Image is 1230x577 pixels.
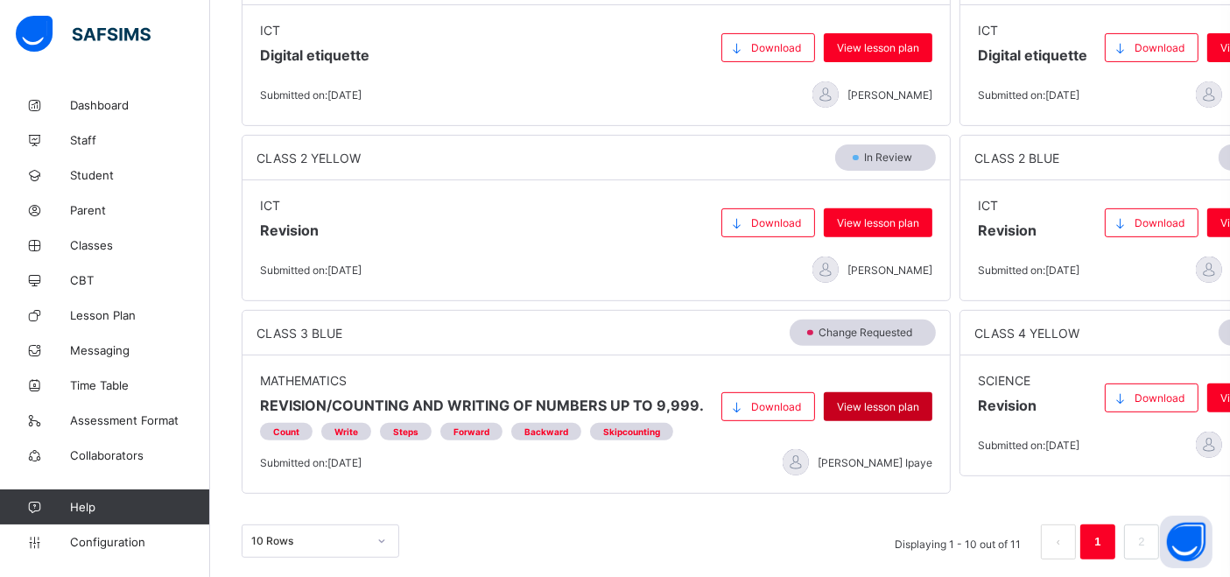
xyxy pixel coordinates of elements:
[978,264,1079,277] span: Submitted on: [DATE]
[978,23,1087,38] span: ICT
[812,81,839,108] img: default.svg
[818,456,932,469] span: [PERSON_NAME] Ipaye
[260,88,362,102] span: Submitted on: [DATE]
[847,264,932,277] span: [PERSON_NAME]
[1135,41,1184,54] span: Download
[824,208,932,222] a: View lesson plan
[1196,81,1222,108] img: default.svg
[16,16,151,53] img: safsims
[882,524,1034,559] li: Displaying 1 - 10 out of 11
[751,216,801,229] span: Download
[260,198,319,213] span: ICT
[70,203,210,217] span: Parent
[751,41,801,54] span: Download
[837,400,919,413] span: View lesson plan
[260,222,319,239] span: Revision
[824,392,932,405] a: View lesson plan
[1089,531,1106,553] a: 1
[334,426,358,437] span: Write
[70,448,210,462] span: Collaborators
[837,216,919,229] span: View lesson plan
[70,500,209,514] span: Help
[70,133,210,147] span: Staff
[524,426,568,437] span: Backward
[812,257,839,283] img: default.svg
[862,151,923,164] span: In Review
[783,449,809,475] img: default.svg
[1196,257,1222,283] img: default.svg
[1080,524,1115,559] li: 1
[257,151,361,165] span: CLASS 2 YELLOW
[1041,524,1076,559] li: 上一页
[978,46,1087,64] span: Digital etiquette
[837,41,919,54] span: View lesson plan
[273,426,299,437] span: Count
[1135,391,1184,405] span: Download
[70,168,210,182] span: Student
[393,426,418,437] span: Steps
[1124,524,1159,559] li: 2
[260,373,704,388] span: MATHEMATICS
[974,326,1079,341] span: CLASS 4 YELLOW
[70,378,210,392] span: Time Table
[260,23,369,38] span: ICT
[847,88,932,102] span: [PERSON_NAME]
[978,439,1079,452] span: Submitted on: [DATE]
[70,308,210,322] span: Lesson Plan
[257,326,342,341] span: CLASS 3 BLUE
[260,46,369,64] span: Digital etiquette
[453,426,489,437] span: Forward
[1041,524,1076,559] button: prev page
[1196,432,1222,458] img: default.svg
[70,273,210,287] span: CBT
[824,33,932,46] a: View lesson plan
[978,198,1037,213] span: ICT
[260,456,362,469] span: Submitted on: [DATE]
[260,397,704,414] span: REVISION/COUNTING AND WRITING OF NUMBERS UP TO 9,999.
[251,535,367,548] div: 10 Rows
[70,535,209,549] span: Configuration
[978,222,1037,239] span: Revision
[978,88,1079,102] span: Submitted on: [DATE]
[70,413,210,427] span: Assessment Format
[70,343,210,357] span: Messaging
[751,400,801,413] span: Download
[974,151,1059,165] span: CLASS 2 BLUE
[1135,216,1184,229] span: Download
[70,98,210,112] span: Dashboard
[817,326,923,339] span: Change Requested
[70,238,210,252] span: Classes
[260,264,362,277] span: Submitted on: [DATE]
[978,373,1037,388] span: SCIENCE
[1133,531,1149,553] a: 2
[978,397,1037,414] span: Revision
[603,426,660,437] span: Skipcounting
[1160,516,1212,568] button: Open asap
